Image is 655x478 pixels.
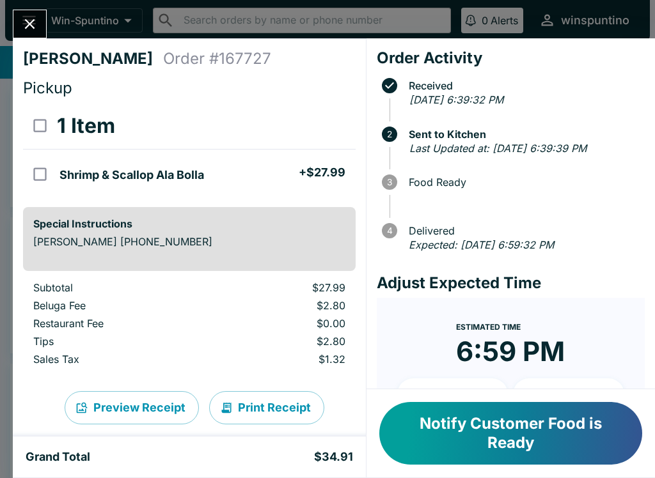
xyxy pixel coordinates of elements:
h3: 1 Item [57,113,115,139]
p: [PERSON_NAME] [PHONE_NUMBER] [33,235,345,248]
em: Last Updated at: [DATE] 6:39:39 PM [409,142,587,155]
h4: Order # 167727 [163,49,271,68]
button: + 20 [513,378,624,410]
em: Expected: [DATE] 6:59:32 PM [409,238,554,251]
time: 6:59 PM [456,335,565,368]
p: Sales Tax [33,353,202,366]
h5: $34.91 [314,449,353,465]
table: orders table [23,103,356,197]
h5: Shrimp & Scallop Ala Bolla [59,167,204,183]
table: orders table [23,281,356,371]
span: Received [402,80,645,91]
text: 3 [387,177,392,187]
button: Notify Customer Food is Ready [379,402,642,465]
p: Beluga Fee [33,299,202,312]
p: $27.99 [223,281,345,294]
h4: Order Activity [377,49,645,68]
text: 4 [386,226,392,236]
h4: [PERSON_NAME] [23,49,163,68]
button: Print Receipt [209,391,324,424]
p: $2.80 [223,335,345,348]
p: Restaurant Fee [33,317,202,330]
p: Tips [33,335,202,348]
p: Subtotal [33,281,202,294]
p: $1.32 [223,353,345,366]
text: 2 [387,129,392,139]
h5: Grand Total [26,449,90,465]
span: Pickup [23,79,72,97]
h6: Special Instructions [33,217,345,230]
button: + 10 [397,378,509,410]
button: Preview Receipt [65,391,199,424]
span: Sent to Kitchen [402,128,645,140]
em: [DATE] 6:39:32 PM [409,93,503,106]
span: Estimated Time [456,322,521,332]
p: $0.00 [223,317,345,330]
span: Food Ready [402,176,645,188]
p: $2.80 [223,299,345,312]
h4: Adjust Expected Time [377,274,645,293]
h5: + $27.99 [299,165,345,180]
span: Delivered [402,225,645,236]
button: Close [13,10,46,38]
